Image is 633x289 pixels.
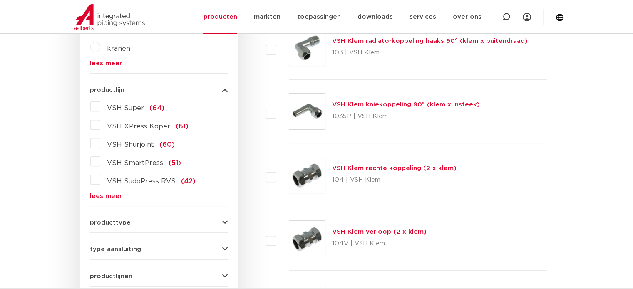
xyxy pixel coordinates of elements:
span: (64) [149,105,164,111]
span: VSH Super [107,105,144,111]
p: 104V | VSH Klem [332,237,427,250]
button: productlijn [90,87,228,93]
span: VSH XPress Koper [107,123,170,130]
img: Thumbnail for VSH Klem rechte koppeling (2 x klem) [289,157,325,193]
img: Thumbnail for VSH Klem verloop (2 x klem) [289,221,325,257]
a: lees meer [90,60,228,67]
span: (60) [159,141,175,148]
p: 103 | VSH Klem [332,46,528,59]
a: VSH Klem rechte koppeling (2 x klem) [332,165,457,171]
a: lees meer [90,193,228,199]
span: VSH SmartPress [107,160,163,166]
span: productlijnen [90,273,132,279]
img: Thumbnail for VSH Klem radiatorkoppeling haaks 90° (klem x buitendraad) [289,30,325,66]
a: VSH Klem kniekoppeling 90° (klem x insteek) [332,101,480,108]
img: Thumbnail for VSH Klem kniekoppeling 90° (klem x insteek) [289,94,325,129]
span: (42) [181,178,196,185]
a: kranen [107,45,130,52]
a: VSH Klem radiatorkoppeling haaks 90° (klem x buitendraad) [332,38,528,44]
p: 104 | VSH Klem [332,173,457,187]
button: type aansluiting [90,246,228,252]
span: VSH Shurjoint [107,141,154,148]
span: productlijn [90,87,124,93]
span: type aansluiting [90,246,141,252]
p: 103SP | VSH Klem [332,110,480,123]
span: VSH SudoPress RVS [107,178,176,185]
button: producttype [90,220,228,226]
button: productlijnen [90,273,228,279]
span: producttype [90,220,131,226]
a: VSH Klem verloop (2 x klem) [332,229,427,235]
span: (51) [169,160,181,166]
span: (61) [176,123,189,130]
